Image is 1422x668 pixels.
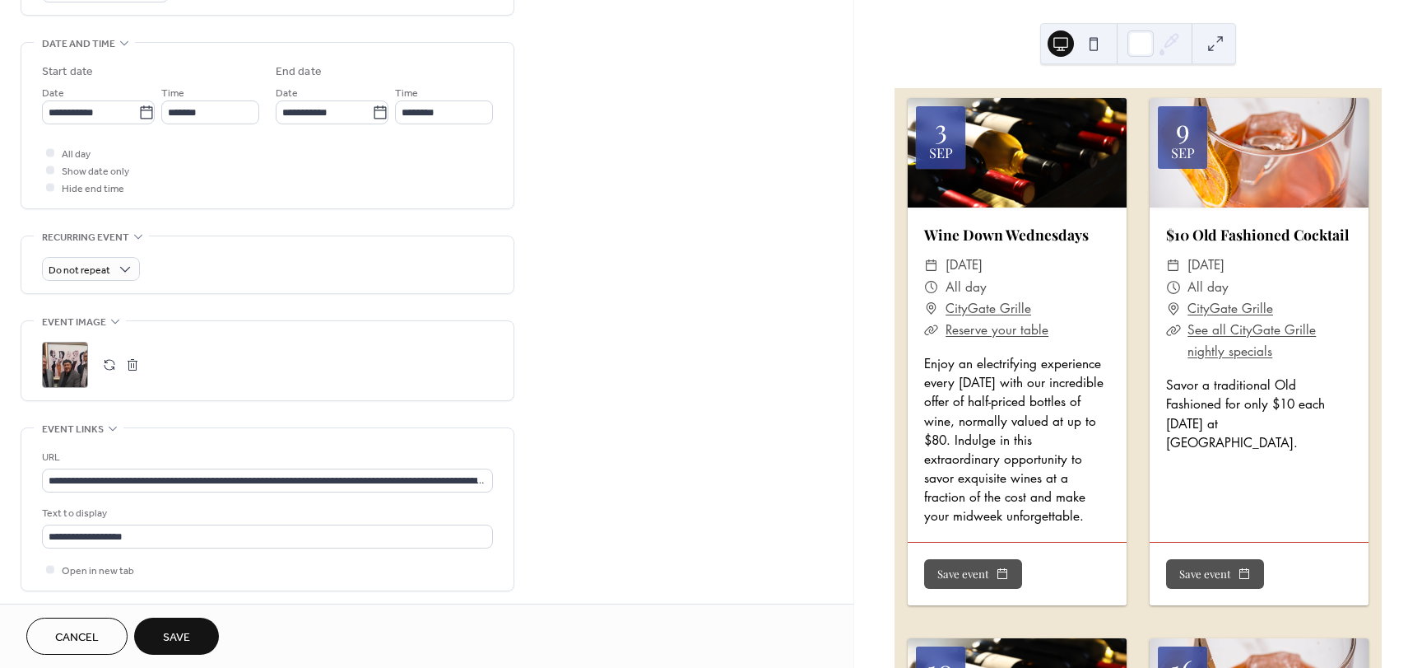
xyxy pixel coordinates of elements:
[929,146,953,160] div: Sep
[42,342,88,388] div: ;
[1166,298,1181,320] div: ​
[1166,320,1181,341] div: ​
[42,421,104,438] span: Event links
[946,322,1048,338] a: Reserve your table
[1166,255,1181,276] div: ​
[1166,277,1181,298] div: ​
[42,35,115,53] span: Date and time
[395,85,418,102] span: Time
[1176,115,1190,142] div: 9
[924,225,1089,244] a: Wine Down Wednesdays
[161,85,184,102] span: Time
[42,449,490,466] div: URL
[1187,277,1229,298] span: All day
[42,229,129,246] span: Recurring event
[42,505,490,522] div: Text to display
[924,277,939,298] div: ​
[924,559,1022,589] button: Save event
[62,180,124,198] span: Hide end time
[1150,376,1369,451] div: Savor a traditional Old Fashioned for only $10 each [DATE] at [GEOGRAPHIC_DATA].
[1187,322,1316,359] a: See all CityGate Grille nightly specials
[946,277,987,298] span: All day
[1171,146,1195,160] div: Sep
[163,629,190,647] span: Save
[946,255,983,276] span: [DATE]
[55,629,99,647] span: Cancel
[49,261,110,280] span: Do not repeat
[42,63,93,81] div: Start date
[42,85,64,102] span: Date
[924,298,939,320] div: ​
[1166,225,1349,244] a: $10 Old Fashioned Cocktail
[62,163,129,180] span: Show date only
[1187,255,1224,276] span: [DATE]
[42,314,106,331] span: Event image
[62,563,134,580] span: Open in new tab
[276,85,298,102] span: Date
[1187,298,1273,320] a: CityGate Grille
[62,146,91,163] span: All day
[908,354,1127,526] div: Enjoy an electrifying experience every [DATE] with our incredible offer of half-priced bottles of...
[935,115,947,142] div: 3
[924,255,939,276] div: ​
[276,63,322,81] div: End date
[134,618,219,655] button: Save
[946,298,1031,320] a: CityGate Grille
[26,618,128,655] button: Cancel
[924,320,939,341] div: ​
[1166,559,1264,589] button: Save event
